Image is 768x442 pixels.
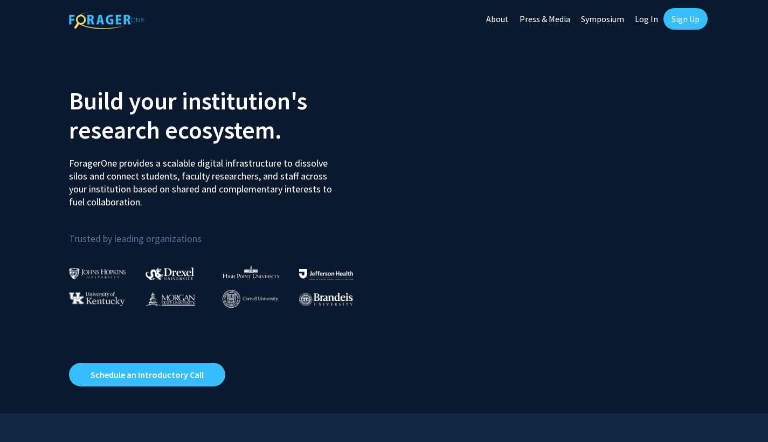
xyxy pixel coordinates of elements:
[69,292,125,306] img: University of Kentucky
[69,363,225,386] a: Opens in a new tab
[223,290,279,308] img: Cornell University
[663,8,708,30] a: Sign Up
[69,10,144,29] img: ForagerOne Logo
[69,268,126,279] img: Johns Hopkins University
[146,292,195,306] img: Morgan State University
[223,265,280,278] img: High Point University
[69,86,376,144] h2: Build your institution's research ecosystem.
[69,149,340,209] p: ForagerOne provides a scalable digital infrastructure to dissolve silos and connect students, fac...
[299,269,353,279] img: Thomas Jefferson University
[69,217,376,247] p: Trusted by leading organizations
[299,293,353,306] img: Brandeis University
[146,267,194,280] img: Drexel University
